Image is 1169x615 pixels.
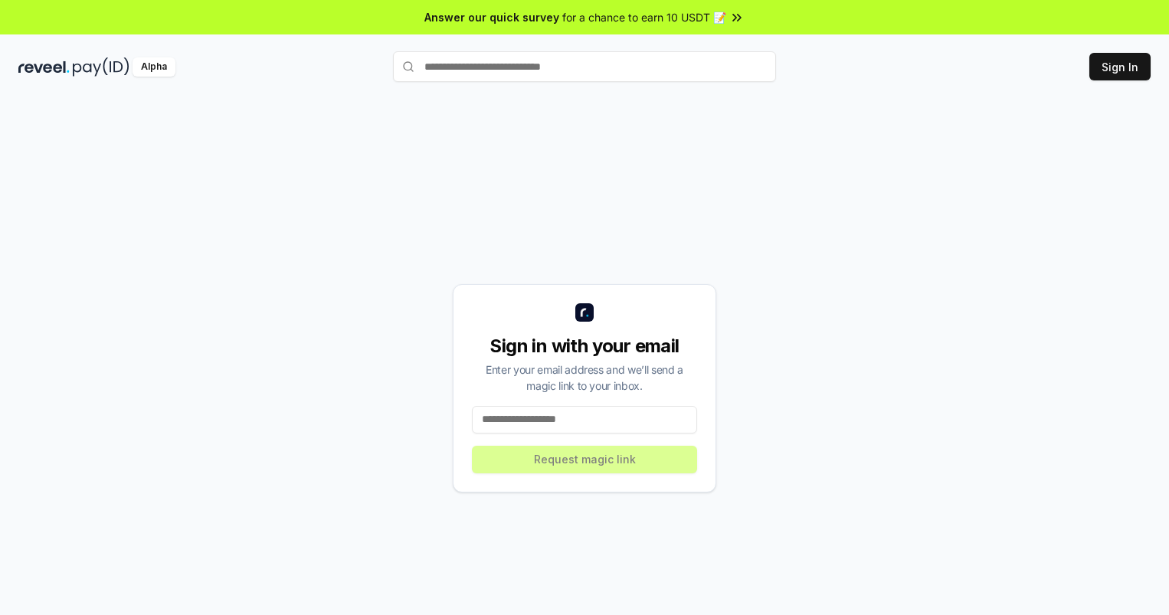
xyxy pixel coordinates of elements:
div: Sign in with your email [472,334,697,358]
img: pay_id [73,57,129,77]
span: for a chance to earn 10 USDT 📝 [562,9,726,25]
img: reveel_dark [18,57,70,77]
div: Enter your email address and we’ll send a magic link to your inbox. [472,361,697,394]
div: Alpha [133,57,175,77]
button: Sign In [1089,53,1151,80]
span: Answer our quick survey [424,9,559,25]
img: logo_small [575,303,594,322]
